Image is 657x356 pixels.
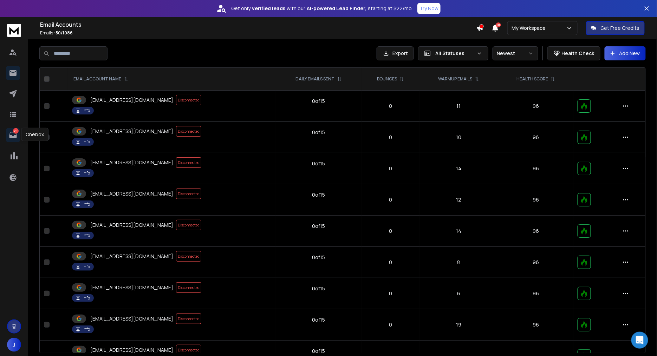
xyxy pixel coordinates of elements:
p: HEALTH SCORE [516,76,548,82]
td: 11 [419,91,499,122]
div: Onebox [21,128,48,141]
p: Emails : [40,30,476,36]
td: 12 [419,184,499,216]
p: Try Now [419,5,438,12]
p: 0 [366,321,415,328]
a: 25 [6,128,20,142]
p: [EMAIL_ADDRESS][DOMAIN_NAME] [90,284,173,291]
p: 0 [366,290,415,297]
td: 8 [419,247,499,278]
div: 0 of 15 [312,191,325,198]
button: Try Now [417,3,441,14]
p: Get Free Credits [601,25,640,32]
button: Export [377,46,414,60]
span: Disconnected [176,220,201,230]
span: Disconnected [176,282,201,293]
img: logo [7,24,21,37]
div: 0 of 15 [312,223,325,230]
p: WARMUP EMAILS [438,76,472,82]
button: J [7,338,21,352]
p: 0 [366,228,415,235]
span: Disconnected [176,95,201,105]
span: Disconnected [176,314,201,324]
p: All Statuses [435,50,474,57]
p: .info [82,170,90,176]
button: Health Check [547,46,600,60]
p: .info [82,295,90,301]
p: Get only with our starting at $22/mo [231,5,412,12]
p: 0 [366,103,415,110]
td: 96 [498,216,573,247]
span: Disconnected [176,157,201,168]
div: Open Intercom Messenger [631,332,648,349]
p: 0 [366,134,415,141]
div: 0 of 15 [312,348,325,355]
button: Add New [605,46,646,60]
p: DAILY EMAILS SENT [295,76,334,82]
td: 96 [498,153,573,184]
div: 0 of 15 [312,285,325,292]
p: .info [82,202,90,207]
p: BOUNCES [377,76,397,82]
p: My Workspace [512,25,549,32]
p: .info [82,139,90,145]
div: 0 of 15 [312,254,325,261]
p: .info [82,264,90,270]
strong: verified leads [252,5,285,12]
p: [EMAIL_ADDRESS][DOMAIN_NAME] [90,159,173,166]
p: .info [82,233,90,238]
p: 0 [366,165,415,172]
p: [EMAIL_ADDRESS][DOMAIN_NAME] [90,253,173,260]
span: 50 [496,22,501,27]
p: [EMAIL_ADDRESS][DOMAIN_NAME] [90,347,173,354]
span: Disconnected [176,189,201,199]
p: 0 [366,196,415,203]
p: [EMAIL_ADDRESS][DOMAIN_NAME] [90,315,173,322]
td: 96 [498,122,573,153]
div: 0 of 15 [312,98,325,105]
td: 96 [498,309,573,341]
p: 25 [13,128,19,134]
td: 6 [419,278,499,309]
p: [EMAIL_ADDRESS][DOMAIN_NAME] [90,190,173,197]
p: [EMAIL_ADDRESS][DOMAIN_NAME] [90,128,173,135]
button: Get Free Credits [586,21,645,35]
td: 96 [498,247,573,278]
button: Newest [493,46,538,60]
span: Disconnected [176,251,201,262]
span: 50 / 1086 [56,30,73,36]
td: 19 [419,309,499,341]
td: 14 [419,153,499,184]
div: EMAIL ACCOUNT NAME [73,76,128,82]
h1: Email Accounts [40,20,476,29]
p: .info [82,108,90,113]
td: 96 [498,91,573,122]
td: 10 [419,122,499,153]
p: .info [82,327,90,332]
strong: AI-powered Lead Finder, [307,5,366,12]
p: Health Check [562,50,594,57]
div: 0 of 15 [312,160,325,167]
p: 0 [366,259,415,266]
span: Disconnected [176,126,201,137]
p: [EMAIL_ADDRESS][DOMAIN_NAME] [90,222,173,229]
span: Disconnected [176,345,201,355]
div: 0 of 15 [312,316,325,323]
td: 96 [498,278,573,309]
td: 14 [419,216,499,247]
p: [EMAIL_ADDRESS][DOMAIN_NAME] [90,97,173,104]
td: 96 [498,184,573,216]
div: 0 of 15 [312,129,325,136]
